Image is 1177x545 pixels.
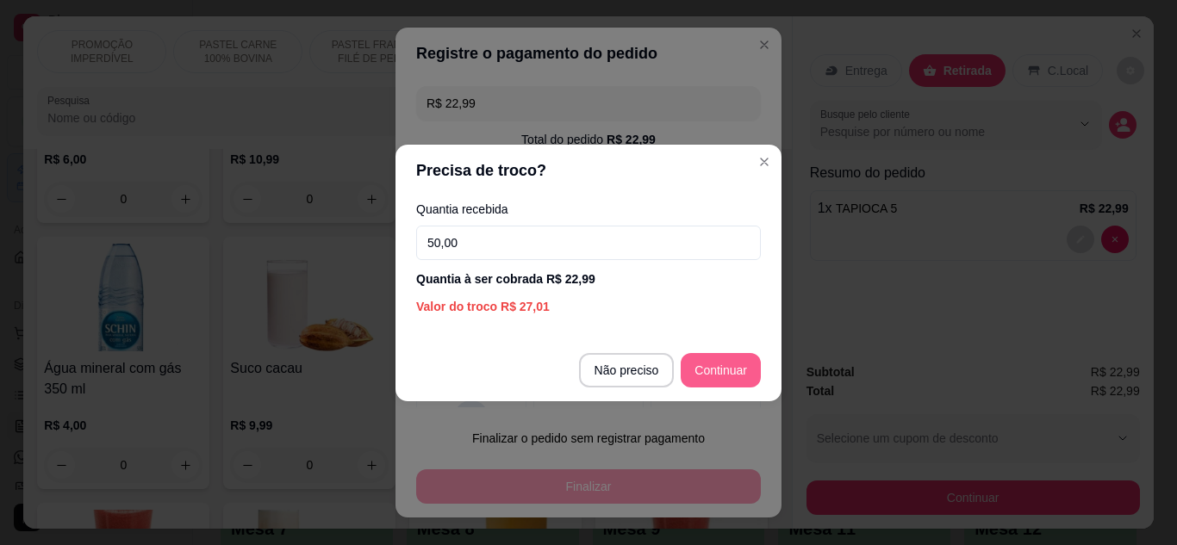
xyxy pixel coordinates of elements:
[416,203,761,215] label: Quantia recebida
[416,298,761,315] div: Valor do troco R$ 27,01
[681,353,761,387] button: Continuar
[579,353,675,387] button: Não preciso
[416,270,761,288] div: Quantia à ser cobrada R$ 22,99
[395,145,782,196] header: Precisa de troco?
[750,148,778,176] button: Close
